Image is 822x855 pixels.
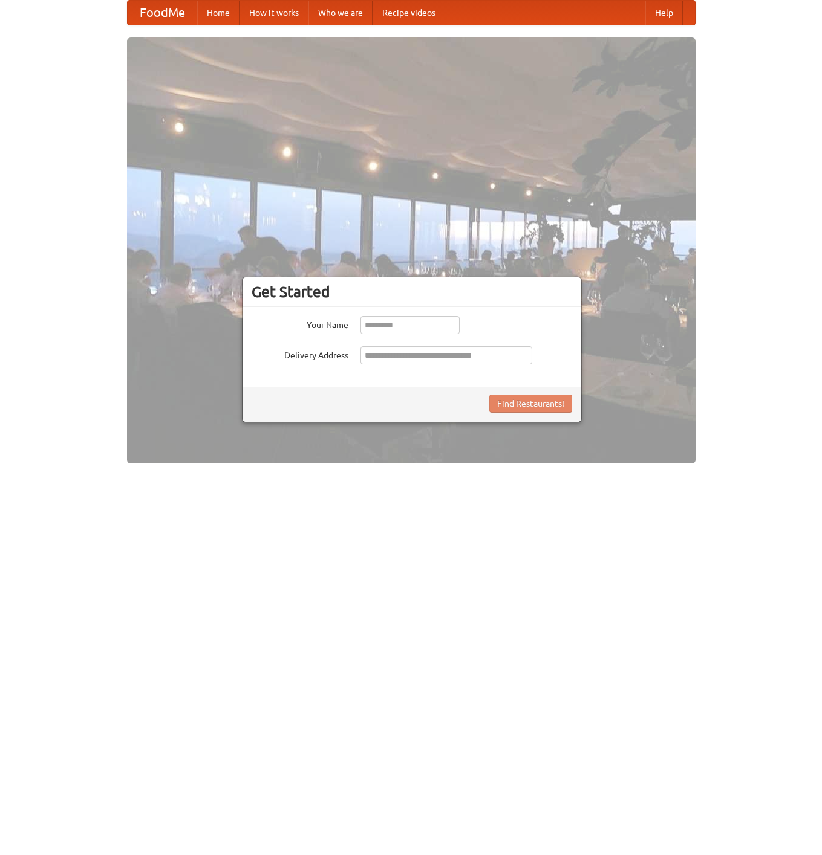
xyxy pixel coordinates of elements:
[252,283,572,301] h3: Get Started
[128,1,197,25] a: FoodMe
[489,395,572,413] button: Find Restaurants!
[308,1,373,25] a: Who we are
[252,346,348,361] label: Delivery Address
[373,1,445,25] a: Recipe videos
[197,1,240,25] a: Home
[252,316,348,331] label: Your Name
[645,1,683,25] a: Help
[240,1,308,25] a: How it works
